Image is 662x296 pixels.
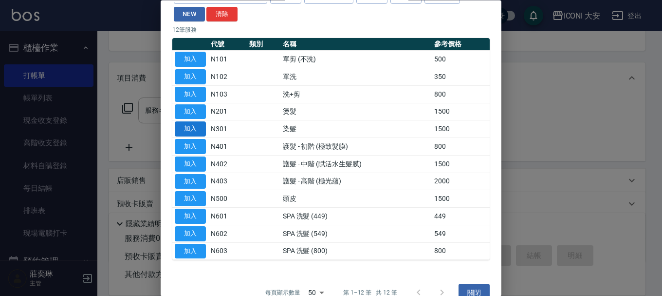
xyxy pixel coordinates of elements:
button: 加入 [175,52,206,67]
td: 350 [432,68,490,86]
td: 1500 [432,120,490,138]
button: 加入 [175,122,206,137]
td: N401 [208,138,247,156]
td: N201 [208,103,247,121]
button: 加入 [175,244,206,259]
td: 洗+剪 [280,86,432,103]
button: 加入 [175,87,206,102]
button: 加入 [175,70,206,85]
th: 代號 [208,39,247,51]
th: 參考價格 [432,39,490,51]
p: 12 筆服務 [172,26,490,35]
td: 500 [432,51,490,68]
td: 單剪 (不洗) [280,51,432,68]
td: N500 [208,190,247,208]
button: 加入 [175,209,206,224]
td: N603 [208,243,247,260]
td: N102 [208,68,247,86]
td: 800 [432,86,490,103]
td: SPA 洗髮 (800) [280,243,432,260]
td: N103 [208,86,247,103]
td: SPA 洗髮 (549) [280,225,432,243]
th: 名稱 [280,39,432,51]
td: 1500 [432,156,490,173]
td: 燙髮 [280,103,432,121]
td: 護髮 - 中階 (賦活水生髮膜) [280,156,432,173]
th: 類別 [247,39,280,51]
td: 護髮 - 高階 (極光蘊) [280,173,432,191]
td: 549 [432,225,490,243]
td: N602 [208,225,247,243]
button: NEW [174,7,205,22]
td: 染髮 [280,120,432,138]
button: 加入 [175,226,206,241]
td: SPA 洗髮 (449) [280,208,432,225]
td: N101 [208,51,247,68]
button: 清除 [206,7,238,22]
button: 加入 [175,157,206,172]
td: 800 [432,243,490,260]
td: 1500 [432,103,490,121]
button: 加入 [175,104,206,119]
td: N601 [208,208,247,225]
button: 加入 [175,174,206,189]
td: N301 [208,120,247,138]
button: 加入 [175,139,206,155]
td: N403 [208,173,247,191]
td: 449 [432,208,490,225]
td: 800 [432,138,490,156]
td: 單洗 [280,68,432,86]
button: 加入 [175,192,206,207]
td: N402 [208,156,247,173]
td: 1500 [432,190,490,208]
td: 護髮 - 初階 (極致髮膜) [280,138,432,156]
td: 2000 [432,173,490,191]
td: 頭皮 [280,190,432,208]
